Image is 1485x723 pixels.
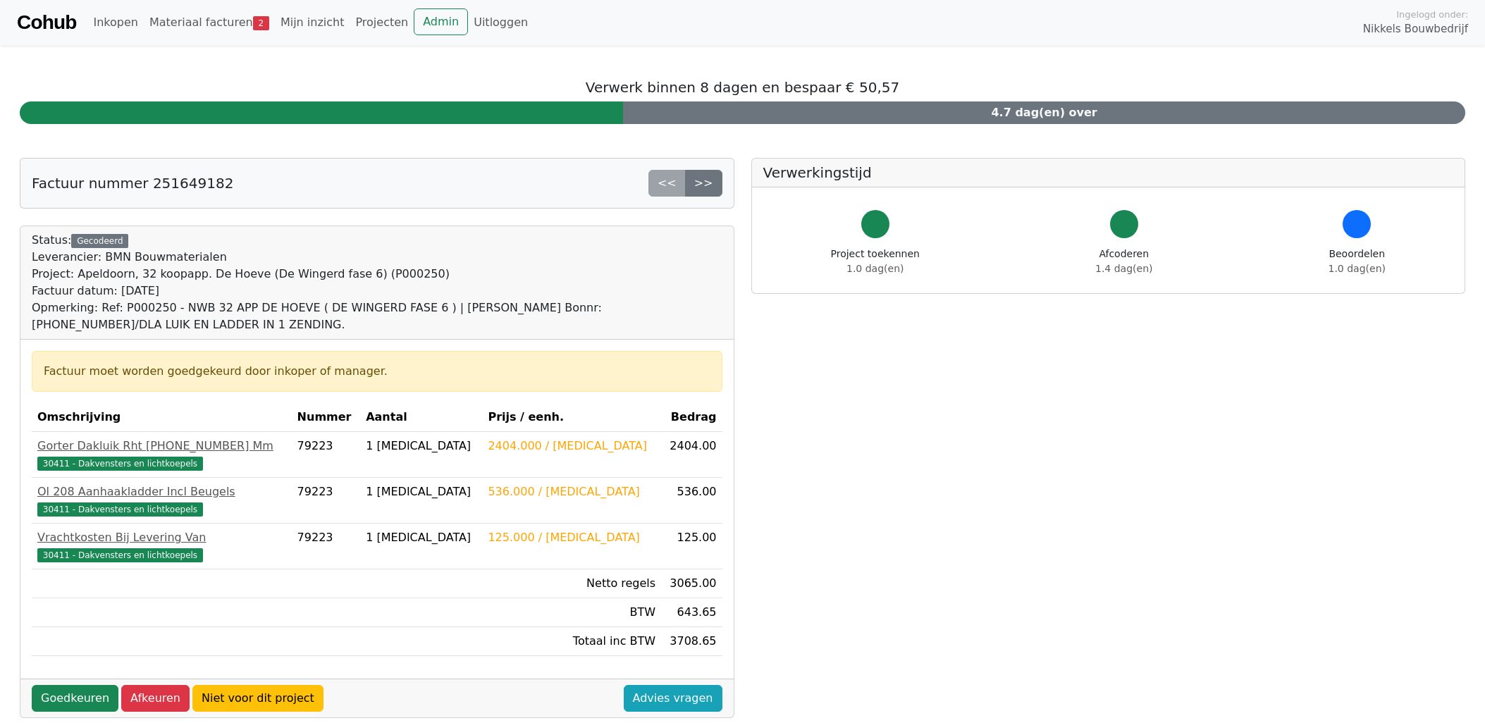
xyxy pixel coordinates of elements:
th: Aantal [360,403,482,432]
h5: Verwerk binnen 8 dagen en bespaar € 50,57 [20,79,1465,96]
th: Nummer [292,403,361,432]
span: 30411 - Dakvensters en lichtkoepels [37,548,203,562]
td: 536.00 [661,478,722,524]
h5: Verwerkingstijd [763,164,1454,181]
a: Cohub [17,6,76,39]
div: Factuur moet worden goedgekeurd door inkoper of manager. [44,363,710,380]
a: Materiaal facturen2 [144,8,275,37]
a: Inkopen [87,8,143,37]
td: 3065.00 [661,569,722,598]
td: 3708.65 [661,627,722,656]
a: Uitloggen [468,8,534,37]
div: Status: [32,232,722,333]
td: BTW [482,598,661,627]
th: Bedrag [661,403,722,432]
a: Afkeuren [121,685,190,712]
td: 79223 [292,478,361,524]
span: 2 [253,16,269,30]
a: Mijn inzicht [275,8,350,37]
td: 79223 [292,432,361,478]
td: Totaal inc BTW [482,627,661,656]
span: Nikkels Bouwbedrijf [1363,21,1468,37]
span: 1.4 dag(en) [1095,263,1152,274]
th: Omschrijving [32,403,292,432]
a: Advies vragen [624,685,722,712]
div: Leverancier: BMN Bouwmaterialen [32,249,722,266]
a: >> [685,170,722,197]
a: Gorter Dakluik Rht [PHONE_NUMBER] Mm30411 - Dakvensters en lichtkoepels [37,438,286,471]
div: Vrachtkosten Bij Levering Van [37,529,286,546]
div: Ol 208 Aanhaakladder Incl Beugels [37,483,286,500]
div: Afcoderen [1095,247,1152,276]
div: 125.000 / [MEDICAL_DATA] [488,529,655,546]
div: 1 [MEDICAL_DATA] [366,483,476,500]
div: Project toekennen [831,247,920,276]
a: Goedkeuren [32,685,118,712]
a: Projecten [350,8,414,37]
span: Ingelogd onder: [1396,8,1468,21]
span: 30411 - Dakvensters en lichtkoepels [37,502,203,517]
div: 1 [MEDICAL_DATA] [366,529,476,546]
div: Factuur datum: [DATE] [32,283,722,299]
th: Prijs / eenh. [482,403,661,432]
div: Beoordelen [1329,247,1386,276]
div: Project: Apeldoorn, 32 koopapp. De Hoeve (De Wingerd fase 6) (P000250) [32,266,722,283]
a: Niet voor dit project [192,685,324,712]
div: 536.000 / [MEDICAL_DATA] [488,483,655,500]
td: 125.00 [661,524,722,569]
td: 643.65 [661,598,722,627]
td: Netto regels [482,569,661,598]
span: 1.0 dag(en) [846,263,904,274]
a: Admin [414,8,468,35]
span: 30411 - Dakvensters en lichtkoepels [37,457,203,471]
div: 1 [MEDICAL_DATA] [366,438,476,455]
span: 1.0 dag(en) [1329,263,1386,274]
a: Ol 208 Aanhaakladder Incl Beugels30411 - Dakvensters en lichtkoepels [37,483,286,517]
td: 2404.00 [661,432,722,478]
td: 79223 [292,524,361,569]
h5: Factuur nummer 251649182 [32,175,233,192]
div: Gorter Dakluik Rht [PHONE_NUMBER] Mm [37,438,286,455]
div: 2404.000 / [MEDICAL_DATA] [488,438,655,455]
div: 4.7 dag(en) over [623,101,1465,124]
div: Gecodeerd [71,234,128,248]
div: Opmerking: Ref: P000250 - NWB 32 APP DE HOEVE ( DE WINGERD FASE 6 ) | [PERSON_NAME] Bonnr: [PHONE... [32,299,722,333]
a: Vrachtkosten Bij Levering Van30411 - Dakvensters en lichtkoepels [37,529,286,563]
